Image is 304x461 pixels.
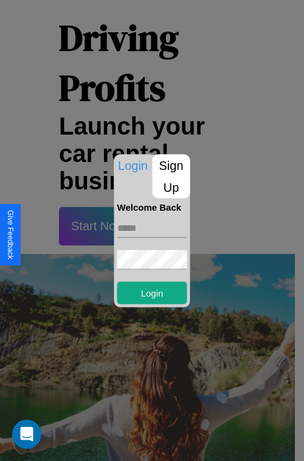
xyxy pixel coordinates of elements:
h4: Welcome Back [117,202,187,212]
p: Sign Up [153,154,190,198]
div: Give Feedback [6,210,15,259]
p: Login [114,154,152,176]
button: Login [117,281,187,304]
div: Open Intercom Messenger [12,420,41,449]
